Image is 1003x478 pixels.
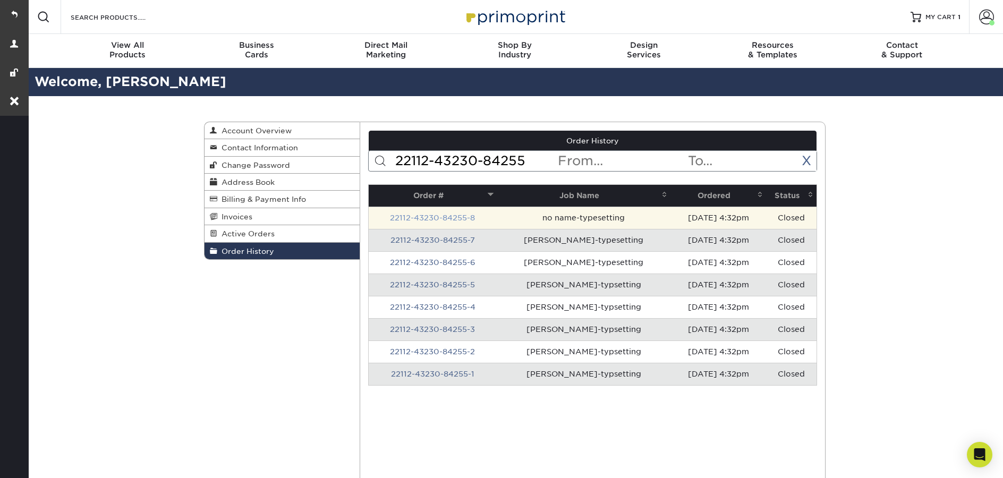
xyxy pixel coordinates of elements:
span: MY CART [925,13,956,22]
span: Change Password [217,161,290,169]
span: View All [63,40,192,50]
a: 22112-43230-84255-6 [390,258,475,267]
input: From... [557,151,686,171]
td: [PERSON_NAME]-typsetting [497,340,670,363]
th: Job Name [497,185,670,207]
div: Products [63,40,192,59]
div: & Support [837,40,966,59]
td: Closed [766,274,817,296]
td: [PERSON_NAME]-typsetting [497,318,670,340]
a: BusinessCards [192,34,321,68]
span: 1 [958,13,960,21]
a: 22112-43230-84255-4 [390,303,475,311]
a: Shop ByIndustry [450,34,580,68]
th: Order # [369,185,497,207]
td: no name-typesetting [497,207,670,229]
td: Closed [766,229,817,251]
span: Address Book [217,178,275,186]
a: Contact Information [205,139,360,156]
div: Cards [192,40,321,59]
a: Order History [369,131,817,151]
a: 22112-43230-84255-1 [391,370,474,378]
a: Direct MailMarketing [321,34,450,68]
img: Primoprint [462,5,568,28]
span: Shop By [450,40,580,50]
td: Closed [766,296,817,318]
span: Contact Information [217,143,298,152]
input: SEARCH PRODUCTS..... [70,11,173,23]
a: Invoices [205,208,360,225]
td: Closed [766,340,817,363]
td: [PERSON_NAME]-typesetting [497,251,670,274]
td: [PERSON_NAME]-typsetting [497,363,670,385]
span: Design [579,40,708,50]
td: [DATE] 4:32pm [670,363,766,385]
input: Search Orders... [394,151,557,171]
td: [DATE] 4:32pm [670,296,766,318]
a: Contact& Support [837,34,966,68]
td: [PERSON_NAME]-typsetting [497,274,670,296]
span: Account Overview [217,126,292,135]
span: Direct Mail [321,40,450,50]
span: Business [192,40,321,50]
span: Billing & Payment Info [217,195,306,203]
td: [DATE] 4:32pm [670,207,766,229]
span: Order History [217,247,274,255]
div: & Templates [708,40,837,59]
td: [DATE] 4:32pm [670,318,766,340]
a: Account Overview [205,122,360,139]
span: Resources [708,40,837,50]
th: Status [766,185,817,207]
a: 22112-43230-84255-7 [390,236,475,244]
span: Active Orders [217,229,275,238]
td: Closed [766,363,817,385]
a: Order History [205,243,360,259]
div: Marketing [321,40,450,59]
td: [DATE] 4:32pm [670,251,766,274]
td: [PERSON_NAME]-typsetting [497,296,670,318]
a: Resources& Templates [708,34,837,68]
div: Open Intercom Messenger [967,442,992,467]
td: Closed [766,207,817,229]
span: Invoices [217,212,252,221]
td: [DATE] 4:32pm [670,229,766,251]
span: Contact [837,40,966,50]
a: X [802,153,811,168]
a: 22112-43230-84255-5 [390,280,475,289]
td: Closed [766,318,817,340]
div: Industry [450,40,580,59]
a: View AllProducts [63,34,192,68]
h2: Welcome, [PERSON_NAME] [27,72,1003,92]
a: 22112-43230-84255-2 [390,347,475,356]
a: 22112-43230-84255-8 [390,214,475,222]
a: Address Book [205,174,360,191]
a: DesignServices [579,34,708,68]
input: To... [687,151,817,171]
td: Closed [766,251,817,274]
td: [DATE] 4:32pm [670,274,766,296]
td: [DATE] 4:32pm [670,340,766,363]
td: [PERSON_NAME]-typesetting [497,229,670,251]
a: Change Password [205,157,360,174]
th: Ordered [670,185,766,207]
a: Active Orders [205,225,360,242]
a: Billing & Payment Info [205,191,360,208]
a: 22112-43230-84255-3 [390,325,475,334]
div: Services [579,40,708,59]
